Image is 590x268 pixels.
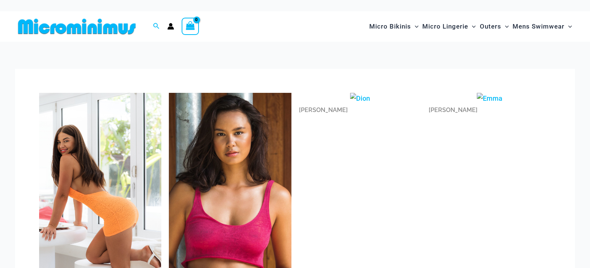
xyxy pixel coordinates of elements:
[367,15,420,38] a: Micro BikinisMenu ToggleMenu Toggle
[15,18,139,35] img: MM SHOP LOGO FLAT
[422,17,468,36] span: Micro Lingerie
[468,17,476,36] span: Menu Toggle
[411,17,419,36] span: Menu Toggle
[513,17,564,36] span: Mens Swimwear
[167,23,174,30] a: Account icon link
[182,18,199,35] a: View Shopping Cart, empty
[478,15,511,38] a: OutersMenu ToggleMenu Toggle
[420,15,478,38] a: Micro LingerieMenu ToggleMenu Toggle
[153,22,160,31] a: Search icon link
[511,15,574,38] a: Mens SwimwearMenu ToggleMenu Toggle
[429,93,551,117] a: Emma[PERSON_NAME]
[369,17,411,36] span: Micro Bikinis
[501,17,509,36] span: Menu Toggle
[299,93,421,117] a: Dion[PERSON_NAME]
[564,17,572,36] span: Menu Toggle
[429,104,551,117] div: [PERSON_NAME]
[477,93,502,104] img: Emma
[299,104,421,117] div: [PERSON_NAME]
[350,93,370,104] img: Dion
[480,17,501,36] span: Outers
[366,14,575,39] nav: Site Navigation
